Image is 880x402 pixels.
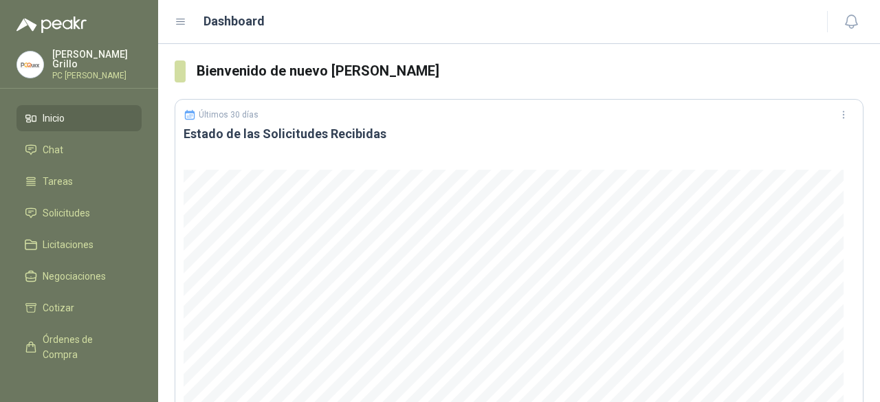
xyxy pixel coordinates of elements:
[16,295,142,321] a: Cotizar
[197,60,864,82] h3: Bienvenido de nuevo [PERSON_NAME]
[43,142,63,157] span: Chat
[203,12,265,31] h1: Dashboard
[43,111,65,126] span: Inicio
[16,232,142,258] a: Licitaciones
[43,237,93,252] span: Licitaciones
[17,52,43,78] img: Company Logo
[16,16,87,33] img: Logo peakr
[43,300,74,315] span: Cotizar
[16,263,142,289] a: Negociaciones
[16,137,142,163] a: Chat
[16,200,142,226] a: Solicitudes
[184,126,855,142] h3: Estado de las Solicitudes Recibidas
[43,332,129,362] span: Órdenes de Compra
[16,168,142,194] a: Tareas
[43,205,90,221] span: Solicitudes
[16,105,142,131] a: Inicio
[43,269,106,284] span: Negociaciones
[43,174,73,189] span: Tareas
[199,110,258,120] p: Últimos 30 días
[52,71,142,80] p: PC [PERSON_NAME]
[16,326,142,368] a: Órdenes de Compra
[52,49,142,69] p: [PERSON_NAME] Grillo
